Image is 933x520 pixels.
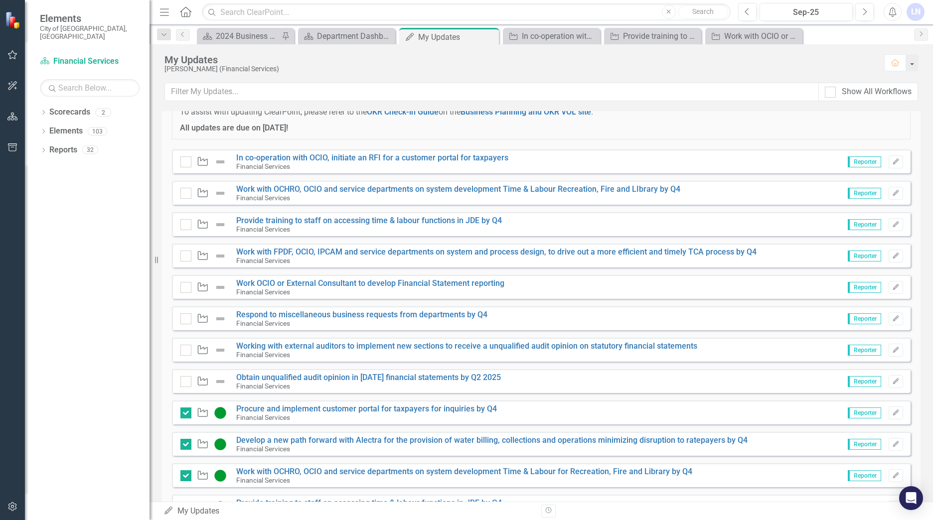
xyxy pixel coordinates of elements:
span: Reporter [848,407,881,418]
a: Elements [49,126,83,137]
button: Search [678,5,728,19]
p: To assist with updating ClearPoint, please refer to the on the . [180,107,903,118]
small: Financial Services [236,476,290,484]
a: Working with external auditors to implement new sections to receive a unqualified audit opinion o... [236,341,697,351]
div: 2 [95,108,111,117]
span: Reporter [848,251,881,261]
div: 32 [82,146,98,154]
small: Financial Services [236,225,290,233]
small: Financial Services [236,194,290,202]
input: Search ClearPoint... [202,3,731,21]
span: Reporter [848,156,881,167]
small: Financial Services [236,445,290,453]
input: Search Below... [40,79,140,97]
img: Proceeding as Anticipated [214,407,226,419]
img: Not Defined [214,187,226,199]
div: Department Dashboard [317,30,393,42]
div: 2024 Business Plan Quarterly Dashboard [216,30,279,42]
span: Reporter [848,313,881,324]
img: ClearPoint Strategy [5,11,22,28]
div: Sep-25 [763,6,849,18]
a: OKR Check-in Guide [367,107,439,117]
img: Proceeding as Anticipated [214,438,226,450]
small: Financial Services [236,351,290,359]
input: Filter My Updates... [164,83,819,101]
img: Not Defined [214,250,226,262]
small: City of [GEOGRAPHIC_DATA], [GEOGRAPHIC_DATA] [40,24,140,41]
span: Reporter [848,188,881,199]
small: Financial Services [236,382,290,390]
span: Search [692,7,714,15]
a: Financial Services [40,56,140,67]
span: Elements [40,12,140,24]
div: Work with OCIO or External Consultant to develop Financial Statement reporting [724,30,800,42]
a: Respond to miscellaneous business requests from departments by Q4 [236,310,487,319]
strong: All updates are due on [DATE]! [180,123,288,132]
small: Financial Services [236,257,290,264]
a: Provide training to staff on accessing time & labour functions in JDE by Q4 [607,30,699,42]
img: Not Defined [214,156,226,168]
img: Not Defined [214,344,226,356]
span: Reporter [848,470,881,481]
a: Scorecards [49,107,90,118]
a: Work with OCHRO, OCIO and service departments on system development Time & Labour for Recreation,... [236,467,692,476]
span: Reporter [848,282,881,293]
a: Procure and implement customer portal for taxpayers for inquiries by Q4 [236,404,497,413]
button: LN [907,3,925,21]
a: Work OCIO or External Consultant to develop Financial Statement reporting [236,278,504,288]
a: Develop a new path forward with Alectra for the provision of water billing, collections and opera... [236,435,748,445]
img: Not Defined [214,219,226,231]
a: Business Planning and OKR VOL site [461,107,591,117]
a: Obtain unqualified audit opinion in [DATE] financial statements by Q2 2025 [236,373,501,382]
div: My Updates [164,54,874,65]
button: Sep-25 [760,3,853,21]
small: Financial Services [236,319,290,327]
a: In co-operation with OCIO, initiate an RFI for a customer portal for taxpayers [236,153,508,162]
div: My Updates [418,31,496,43]
small: Financial Services [236,288,290,296]
img: Not Defined [214,281,226,293]
a: In co-operation with OCIO, initiate an RFI for a customer portal for taxpayers [505,30,598,42]
a: Work with FPDF, OCIO, IPCAM and service departments on system and process design, to drive out a ... [236,247,757,257]
a: Work with OCIO or External Consultant to develop Financial Statement reporting [708,30,800,42]
small: Financial Services [236,413,290,421]
div: 103 [88,127,107,135]
img: Not Defined [214,313,226,325]
div: In co-operation with OCIO, initiate an RFI for a customer portal for taxpayers [522,30,598,42]
a: Provide training to staff on accessing time & labour functions in JDE by Q4 [236,216,502,225]
img: Proceeding as Anticipated [214,501,226,513]
img: Not Defined [214,376,226,388]
span: Reporter [848,219,881,230]
div: Provide training to staff on accessing time & labour functions in JDE by Q4 [623,30,699,42]
span: Reporter [848,376,881,387]
small: Financial Services [236,162,290,170]
img: Proceeding as Anticipated [214,470,226,482]
a: 2024 Business Plan Quarterly Dashboard [199,30,279,42]
a: Work with OCHRO, OCIO and service departments on system development Time & Labour Recreation, Fir... [236,184,680,194]
div: [PERSON_NAME] (Financial Services) [164,65,874,73]
span: Reporter [848,439,881,450]
a: Department Dashboard [301,30,393,42]
div: Open Intercom Messenger [899,486,923,510]
div: My Updates [163,506,534,517]
a: Reports [49,144,77,156]
div: Show All Workflows [842,86,912,98]
span: Reporter [848,345,881,356]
